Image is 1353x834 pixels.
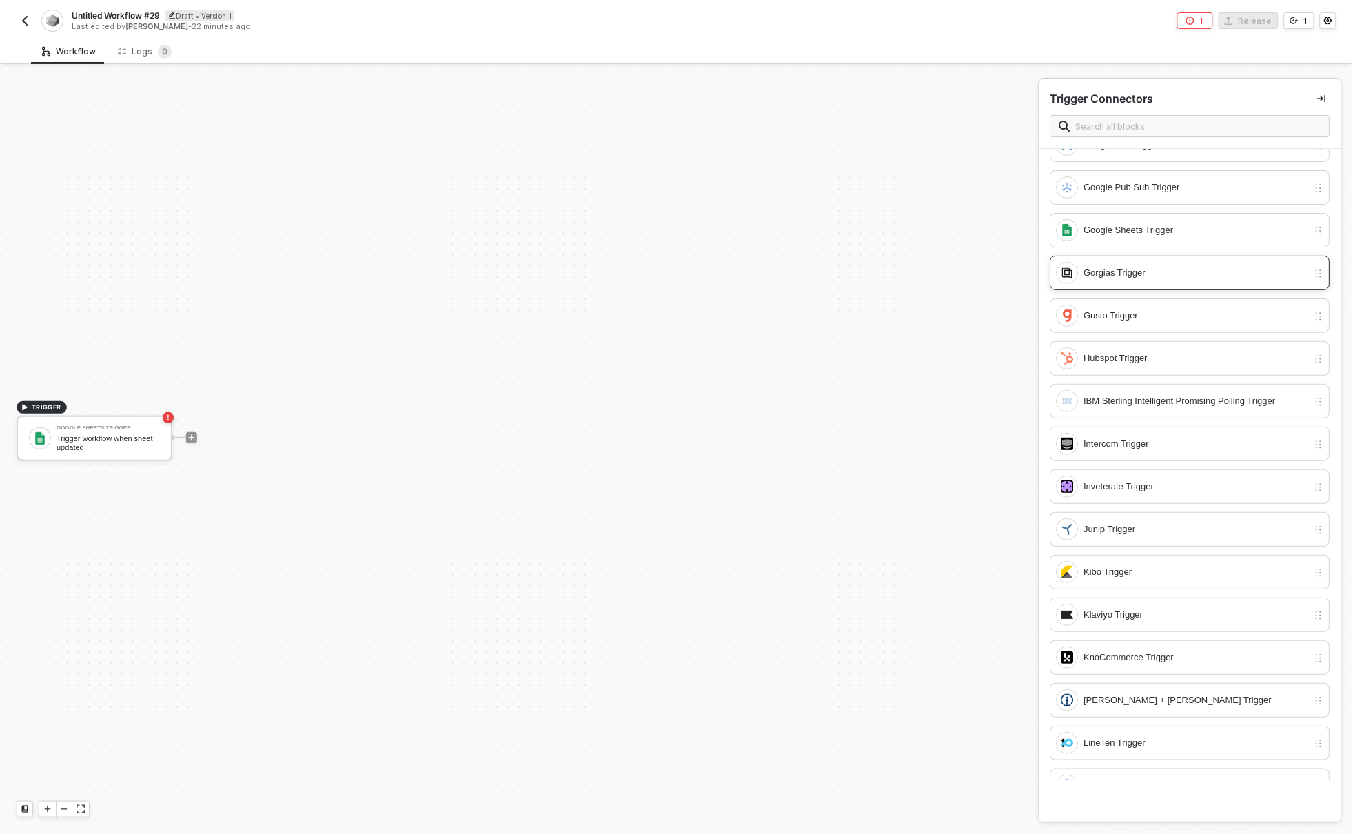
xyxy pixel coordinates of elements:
img: integration-icon [1061,523,1074,536]
span: icon-play [187,434,196,442]
img: search [1059,121,1070,132]
div: Klaviyo Trigger [1084,607,1308,622]
div: Workflow [42,46,96,57]
div: Hubspot Trigger [1084,351,1308,366]
div: Google Sheets Trigger [57,425,160,431]
img: drag [1314,439,1324,450]
img: drag [1314,354,1324,365]
img: integration-icon [1061,267,1074,279]
img: drag [1314,268,1324,279]
div: Google Sheets Trigger [1084,223,1308,238]
div: Kibo Trigger [1084,565,1308,580]
button: back [17,12,33,29]
img: drag [1314,567,1324,578]
div: Loop Returns Trigger [1084,778,1308,793]
div: Logs [118,45,172,59]
button: 1 [1284,12,1314,29]
img: drag [1314,695,1324,706]
img: drag [1314,653,1324,664]
img: drag [1314,610,1324,621]
span: icon-expand [77,805,85,813]
button: 1 [1177,12,1213,29]
span: Untitled Workflow #29 [72,10,160,21]
img: integration-icon [1061,780,1074,792]
div: Intercom Trigger [1084,436,1308,451]
div: Last edited by - 22 minutes ago [72,21,675,32]
img: back [19,15,30,26]
img: integration-icon [1061,309,1074,322]
div: Gorgias Trigger [1084,265,1308,281]
input: Search all blocks [1076,119,1321,134]
img: integration-icon [1061,395,1074,407]
div: Trigger Connectors [1050,92,1154,106]
img: drag [1314,183,1324,194]
img: drag [1314,525,1324,536]
div: Draft • Version 1 [165,10,234,21]
img: drag [1314,482,1324,493]
div: Inveterate Trigger [1084,479,1308,494]
img: drag [1314,225,1324,236]
button: Release [1219,12,1279,29]
span: icon-play [21,403,29,411]
span: icon-edit [168,12,176,19]
div: Junip Trigger [1084,522,1308,537]
div: [PERSON_NAME] + [PERSON_NAME] Trigger [1084,693,1308,708]
img: drag [1314,311,1324,322]
span: icon-collapse-right [1318,94,1326,103]
div: Trigger workflow when sheet updated [57,434,160,451]
img: drag [1314,738,1324,749]
img: integration-icon [1061,694,1074,706]
div: LineTen Trigger [1084,735,1308,751]
img: integration-icon [1061,181,1074,194]
span: icon-minus [60,805,68,813]
div: IBM Sterling Intelligent Promising Polling Trigger [1084,394,1308,409]
div: Google Pub Sub Trigger [1084,180,1308,195]
div: KnoCommerce Trigger [1084,650,1308,665]
div: Gusto Trigger [1084,308,1308,323]
span: [PERSON_NAME] [125,21,188,31]
img: integration-icon [1061,224,1074,236]
img: integration-icon [1061,480,1074,493]
span: TRIGGER [32,402,61,413]
div: 1 [1304,15,1308,27]
img: integration-icon [1061,737,1074,749]
img: integration-icon [1061,609,1074,621]
sup: 0 [158,45,172,59]
span: icon-settings [1324,17,1332,25]
span: icon-error-page [1186,17,1194,25]
span: icon-play [43,805,52,813]
img: integration-icon [1061,651,1074,664]
span: icon-versioning [1290,17,1299,25]
img: integration-icon [1061,566,1074,578]
div: 1 [1200,15,1204,27]
span: icon-error-page [163,412,174,423]
img: drag [1314,396,1324,407]
img: integration-icon [1061,438,1074,450]
img: integration-icon [1061,352,1074,365]
img: integration-icon [46,14,58,27]
img: icon [34,432,46,445]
